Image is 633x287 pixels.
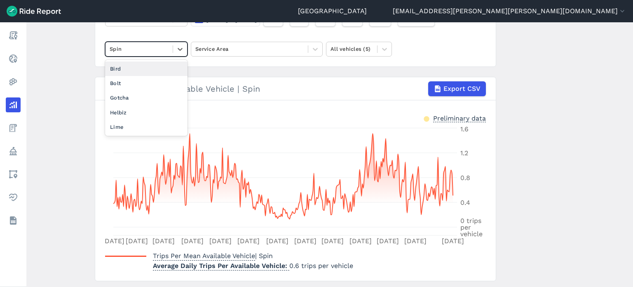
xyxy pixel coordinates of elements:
[404,237,427,245] tspan: [DATE]
[428,81,486,96] button: Export CSV
[126,237,148,245] tspan: [DATE]
[237,237,260,245] tspan: [DATE]
[209,237,232,245] tspan: [DATE]
[153,259,289,270] span: Average Daily Trips Per Available Vehicle
[460,125,469,133] tspan: 1.6
[298,6,367,16] a: [GEOGRAPHIC_DATA]
[181,237,204,245] tspan: [DATE]
[266,237,288,245] tspan: [DATE]
[105,105,188,120] div: Helbiz
[6,213,21,228] a: Datasets
[102,237,124,245] tspan: [DATE]
[105,81,486,96] div: Trips Per Mean Available Vehicle | Spin
[6,28,21,43] a: Report
[460,223,471,231] tspan: per
[7,6,61,17] img: Ride Report
[105,120,188,134] div: Lime
[153,252,273,260] span: | Spin
[393,6,626,16] button: [EMAIL_ADDRESS][PERSON_NAME][PERSON_NAME][DOMAIN_NAME]
[153,249,255,261] span: Trips Per Mean Available Vehicle
[105,90,188,105] div: Gotcha
[105,62,188,76] div: Bird
[443,84,481,94] span: Export CSV
[6,97,21,112] a: Analyze
[6,167,21,182] a: Areas
[152,237,175,245] tspan: [DATE]
[6,121,21,135] a: Fees
[460,199,470,206] tspan: 0.4
[153,261,353,271] p: 0.6 trips per vehicle
[349,237,372,245] tspan: [DATE]
[433,114,486,122] div: Preliminary data
[6,51,21,66] a: Realtime
[321,237,344,245] tspan: [DATE]
[294,237,316,245] tspan: [DATE]
[460,230,483,238] tspan: vehicle
[460,174,470,182] tspan: 0.8
[460,149,468,157] tspan: 1.2
[377,237,399,245] tspan: [DATE]
[6,190,21,205] a: Health
[460,217,481,225] tspan: 0 trips
[6,144,21,159] a: Policy
[442,237,464,245] tspan: [DATE]
[105,76,188,90] div: Bolt
[6,74,21,89] a: Heatmaps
